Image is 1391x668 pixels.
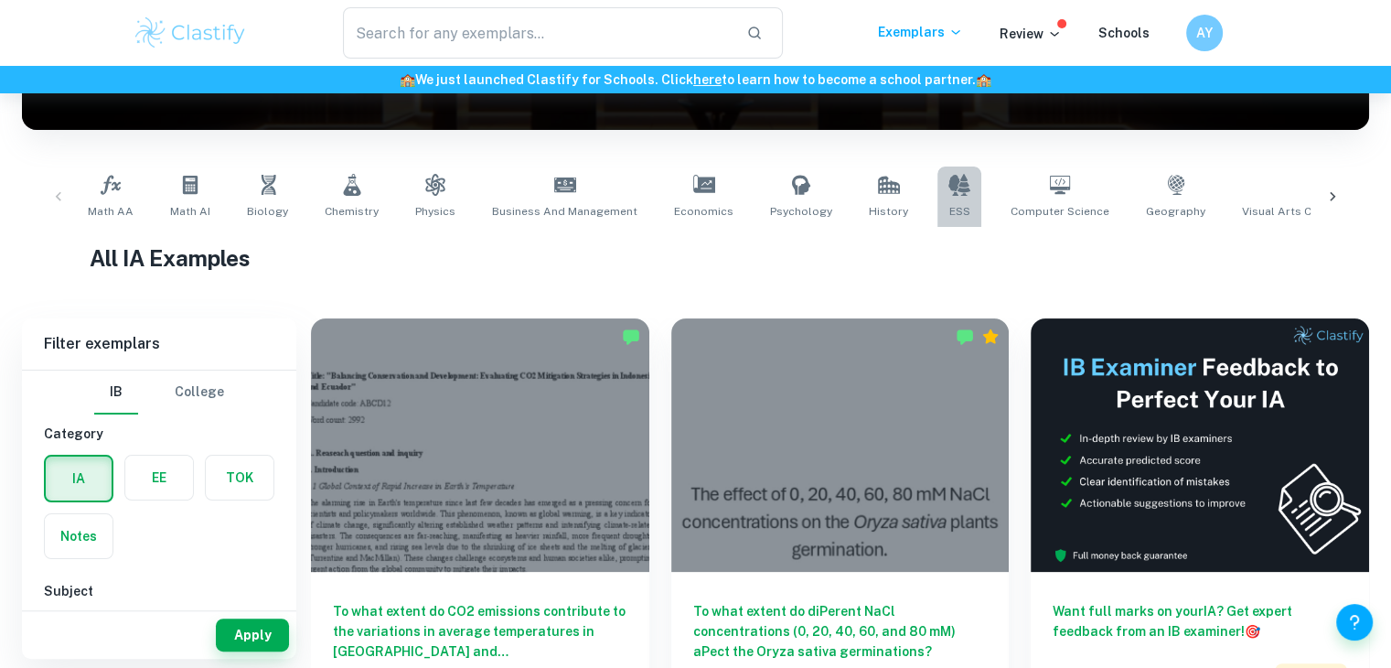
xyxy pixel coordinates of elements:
[44,424,274,444] h6: Category
[949,203,970,220] span: ESS
[216,619,289,652] button: Apply
[1000,24,1062,44] p: Review
[46,457,112,501] button: IA
[1245,624,1260,639] span: 🎯
[1193,23,1214,43] h6: AY
[674,203,733,220] span: Economics
[247,203,288,220] span: Biology
[770,203,832,220] span: Psychology
[90,242,1302,275] h1: All IA Examples
[869,203,908,220] span: History
[1031,318,1369,572] img: Thumbnail
[1053,601,1347,641] h6: Want full marks on your IA ? Get expert feedback from an IB examiner!
[1098,26,1150,40] a: Schools
[133,15,249,51] img: Clastify logo
[333,601,627,662] h6: To what extent do CO2 emissions contribute to the variations in average temperatures in [GEOGRAPH...
[1011,203,1109,220] span: Computer Science
[693,72,722,87] a: here
[88,203,134,220] span: Math AA
[206,456,273,500] button: TOK
[878,22,963,42] p: Exemplars
[170,203,210,220] span: Math AI
[45,514,112,558] button: Notes
[976,72,991,87] span: 🏫
[325,203,379,220] span: Chemistry
[492,203,637,220] span: Business and Management
[415,203,455,220] span: Physics
[981,328,1000,346] div: Premium
[956,328,974,346] img: Marked
[693,601,988,662] h6: To what extent do diPerent NaCl concentrations (0, 20, 40, 60, and 80 mM) aPect the Oryza sativa ...
[94,371,138,415] button: IB
[4,70,1387,90] h6: We just launched Clastify for Schools. Click to learn how to become a school partner.
[1186,15,1223,51] button: AY
[44,581,274,601] h6: Subject
[1336,604,1373,641] button: Help and Feedback
[1146,203,1205,220] span: Geography
[622,328,640,346] img: Marked
[343,7,733,59] input: Search for any exemplars...
[175,371,224,415] button: College
[125,456,193,500] button: EE
[400,72,415,87] span: 🏫
[22,318,296,370] h6: Filter exemplars
[94,371,224,415] div: Filter type choice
